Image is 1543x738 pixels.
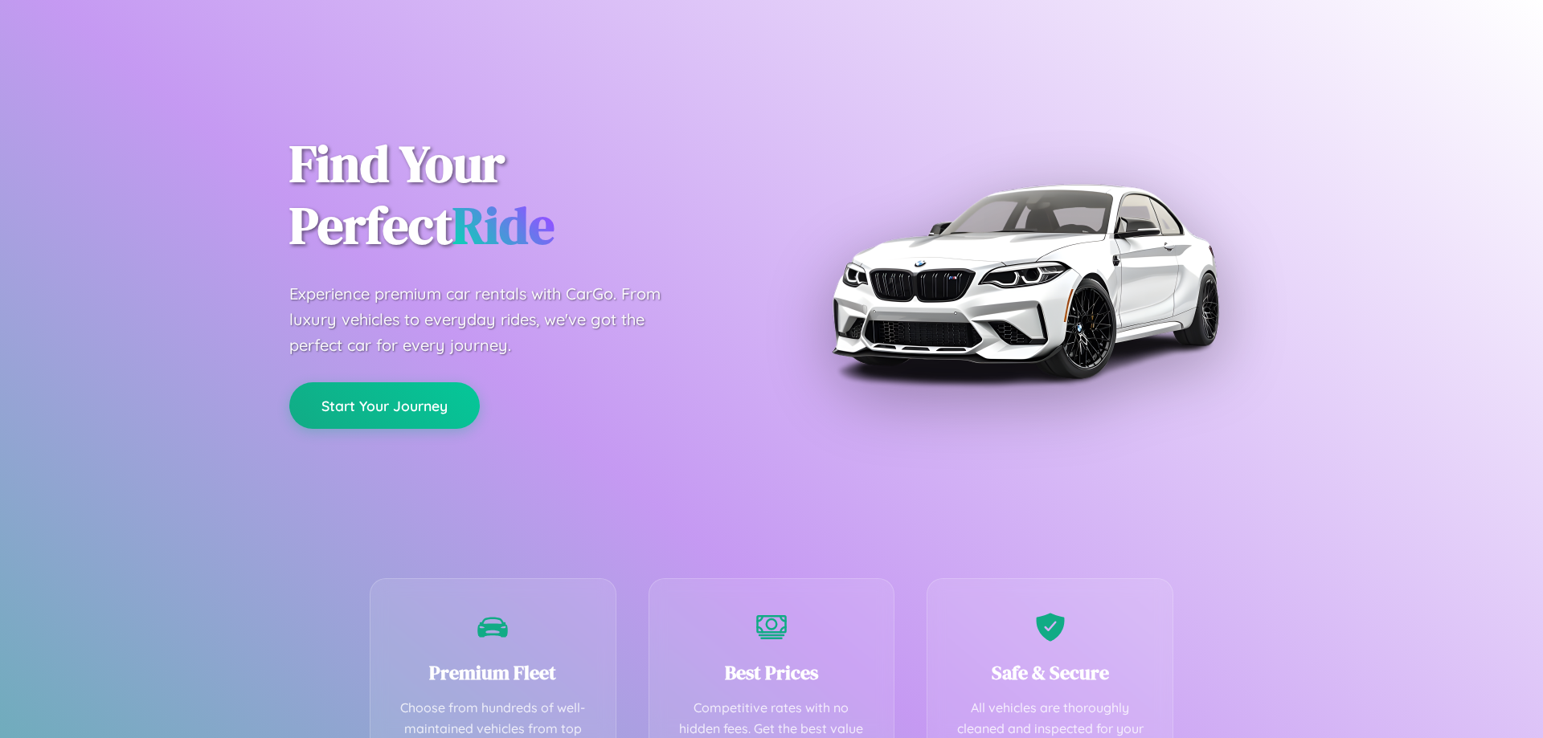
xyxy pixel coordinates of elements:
[289,133,747,257] h1: Find Your Perfect
[952,659,1148,686] h3: Safe & Secure
[395,659,591,686] h3: Premium Fleet
[289,281,691,358] p: Experience premium car rentals with CarGo. From luxury vehicles to everyday rides, we've got the ...
[673,659,870,686] h3: Best Prices
[289,382,480,429] button: Start Your Journey
[824,80,1226,482] img: Premium BMW car rental vehicle
[452,190,555,260] span: Ride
